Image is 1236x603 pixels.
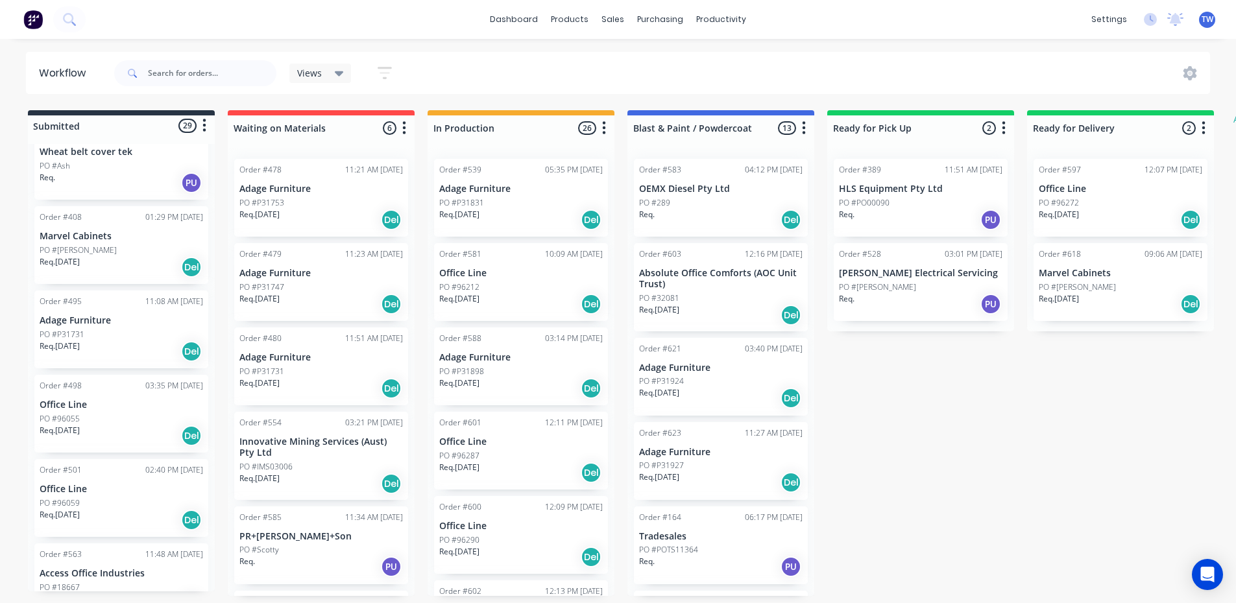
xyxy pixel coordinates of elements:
p: Req. [DATE] [439,293,479,305]
p: Req. [DATE] [439,209,479,220]
div: Order #495 [40,296,82,307]
p: PO #Ash [40,160,70,172]
div: PU [181,172,202,193]
div: productivity [690,10,753,29]
div: Order #501 [40,464,82,476]
div: 12:07 PM [DATE] [1145,164,1202,176]
p: PO #Scotty [239,544,279,556]
p: Absolute Office Comforts (AOC Unit Trust) [639,268,803,290]
p: Req. [DATE] [40,509,80,521]
div: settings [1085,10,1133,29]
p: PO #96055 [40,413,80,425]
p: OEMX Diesel Pty Ltd [639,183,803,195]
p: Req. [239,556,255,567]
p: [PERSON_NAME] Electrical Servicing [839,268,1002,279]
div: Order #16406:17 PM [DATE]TradesalesPO #POTS11364Req.PU [634,506,808,584]
div: 11:23 AM [DATE] [345,248,403,260]
div: Del [1180,209,1201,230]
p: Req. [DATE] [439,377,479,389]
p: Office Line [439,521,603,532]
p: PO #P31924 [639,375,684,387]
div: Order #585 [239,512,282,523]
div: Order #58110:09 AM [DATE]Office LinePO #96212Req.[DATE]Del [434,243,608,321]
div: 10:09 AM [DATE] [545,248,603,260]
p: PO #96212 [439,281,479,293]
p: Req. [40,172,55,183]
div: Del [181,341,202,362]
p: Adage Furniture [239,352,403,363]
div: Workflow [39,65,92,81]
div: Order #49511:08 AM [DATE]Adage FurniturePO #P31731Req.[DATE]Del [34,290,208,368]
p: Innovative Mining Services (Aust) Pty Ltd [239,436,403,458]
p: PO #96287 [439,450,479,462]
div: Order #621 [639,343,681,355]
div: Order #480 [239,333,282,344]
p: Adage Furniture [239,268,403,279]
p: Adage Furniture [239,183,403,195]
div: sales [595,10,631,29]
div: 03:01 PM [DATE] [945,248,1002,260]
div: 11:34 AM [DATE] [345,512,403,523]
div: 05:35 PM [DATE] [545,164,603,176]
p: Adage Furniture [439,183,603,195]
div: Del [781,305,801,325]
p: Req. [DATE] [639,471,679,483]
div: 11:21 AM [DATE] [345,164,403,176]
div: 03:14 PM [DATE] [545,333,603,344]
div: 11:48 AM [DATE] [145,549,203,560]
p: Req. [DATE] [239,209,280,220]
div: Order #62103:40 PM [DATE]Adage FurniturePO #P31924Req.[DATE]Del [634,338,808,416]
p: Office Line [40,399,203,410]
div: Wheat belt cover tekPO #AshReq.PU [34,122,208,200]
div: Order #600 [439,501,481,513]
p: Req. [DATE] [1039,293,1079,305]
div: 11:27 AM [DATE] [745,427,803,439]
div: Order #528 [839,248,881,260]
p: Office Line [439,436,603,447]
div: Order #164 [639,512,681,523]
div: Order #40801:29 PM [DATE]Marvel CabinetsPO #[PERSON_NAME]Req.[DATE]Del [34,206,208,284]
p: PO #18667 [40,582,80,593]
a: dashboard [483,10,544,29]
p: PO #P31753 [239,197,284,209]
p: PR+[PERSON_NAME]+Son [239,531,403,542]
p: HLS Equipment Pty Ltd [839,183,1002,195]
div: Del [781,388,801,408]
input: Search for orders... [148,60,276,86]
div: Order #47811:21 AM [DATE]Adage FurniturePO #P31753Req.[DATE]Del [234,159,408,237]
div: Order #623 [639,427,681,439]
div: Order #58511:34 AM [DATE]PR+[PERSON_NAME]+SonPO #ScottyReq.PU [234,506,408,584]
p: PO #96059 [40,497,80,509]
div: Order #60012:09 PM [DATE]Office LinePO #96290Req.[DATE]Del [434,496,608,574]
div: Order #408 [40,211,82,223]
div: Order #539 [439,164,481,176]
div: PU [980,209,1001,230]
div: Order #588 [439,333,481,344]
p: Adage Furniture [639,362,803,373]
div: Del [381,378,402,399]
p: Req. [DATE] [639,304,679,316]
div: Order #479 [239,248,282,260]
p: Office Line [1039,183,1202,195]
div: 03:40 PM [DATE] [745,343,803,355]
p: PO #P31747 [239,281,284,293]
p: Req. [DATE] [40,256,80,268]
div: Del [381,473,402,494]
div: Del [581,378,601,399]
p: Adage Furniture [40,315,203,326]
p: Req. [DATE] [439,546,479,558]
span: Views [297,66,322,80]
div: Order #60112:11 PM [DATE]Office LinePO #96287Req.[DATE]Del [434,412,608,490]
p: Marvel Cabinets [40,231,203,242]
div: Del [781,472,801,493]
p: PO #289 [639,197,670,209]
div: Order #60312:16 PM [DATE]Absolute Office Comforts (AOC Unit Trust)PO #32081Req.[DATE]Del [634,243,808,331]
div: Order #597 [1039,164,1081,176]
p: PO #96290 [439,534,479,546]
div: Order #49803:35 PM [DATE]Office LinePO #96055Req.[DATE]Del [34,375,208,453]
div: Order #498 [40,380,82,392]
div: PU [980,294,1001,314]
div: PU [781,556,801,577]
p: Req. [DATE] [439,462,479,473]
div: Order #58803:14 PM [DATE]Adage FurniturePO #P31898Req.[DATE]Del [434,327,608,405]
